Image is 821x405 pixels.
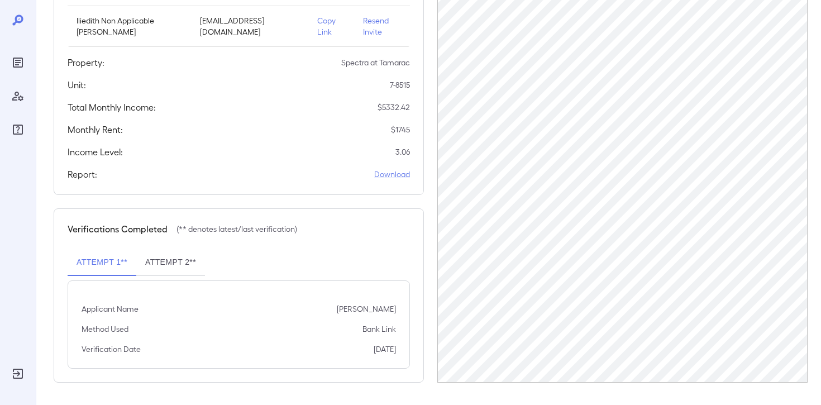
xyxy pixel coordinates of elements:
p: Applicant Name [82,303,139,315]
p: Spectra at Tamarac [341,57,410,68]
p: (** denotes latest/last verification) [176,223,297,235]
p: $ 1745 [391,124,410,135]
p: Method Used [82,323,128,335]
p: Verification Date [82,344,141,355]
div: FAQ [9,121,27,139]
button: Attempt 2** [136,249,205,276]
p: $ 5332.42 [378,102,410,113]
h5: Unit: [68,78,86,92]
div: Manage Users [9,87,27,105]
h5: Total Monthly Income: [68,101,156,114]
div: Log Out [9,365,27,383]
h5: Verifications Completed [68,222,168,236]
p: [PERSON_NAME] [337,303,396,315]
p: [EMAIL_ADDRESS][DOMAIN_NAME] [200,15,299,37]
p: Bank Link [362,323,396,335]
p: Copy Link [317,15,345,37]
p: 7-8515 [390,79,410,90]
h5: Report: [68,168,97,181]
p: [DATE] [374,344,396,355]
h5: Income Level: [68,145,123,159]
a: Download [374,169,410,180]
button: Attempt 1** [68,249,136,276]
h5: Property: [68,56,104,69]
h5: Monthly Rent: [68,123,123,136]
p: Iliedith Non Applicable [PERSON_NAME] [77,15,182,37]
div: Reports [9,54,27,72]
p: Resend Invite [363,15,401,37]
p: 3.06 [395,146,410,158]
